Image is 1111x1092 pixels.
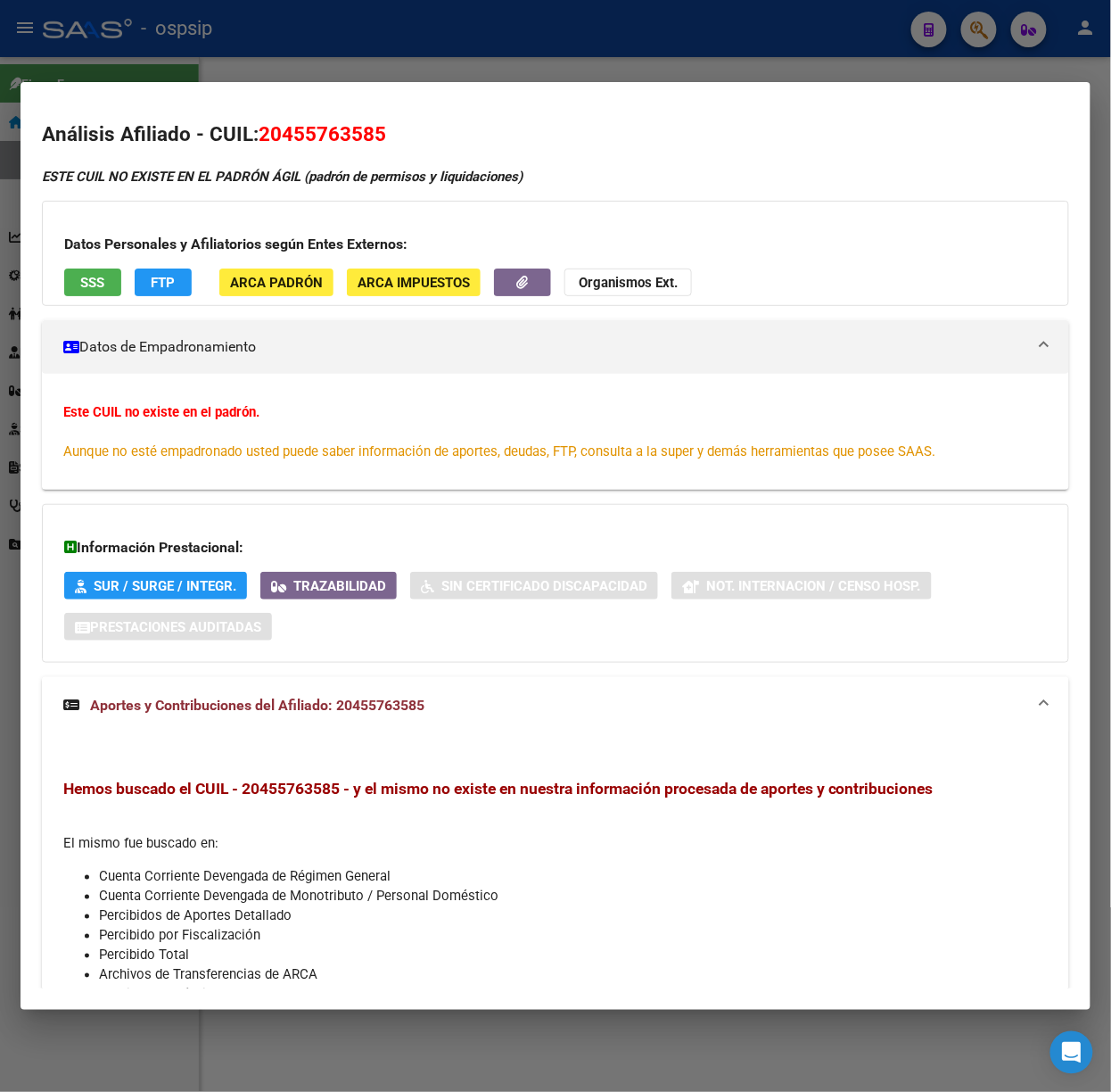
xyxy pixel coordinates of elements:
span: ARCA Padrón [230,275,323,291]
button: Not. Internacion / Censo Hosp. [671,572,932,600]
li: Cuenta Corriente Devengada de Monotributo / Personal Doméstico [99,887,1048,906]
li: Archivos de Nóminas ARCA [99,985,1048,1005]
li: Percibido Total [99,946,1048,965]
strong: Este CUIL no existe en el padrón. [63,404,259,420]
span: SUR / SURGE / INTEGR. [94,578,236,594]
li: Percibido por Fiscalización [99,926,1048,946]
span: Sin Certificado Discapacidad [441,578,647,594]
span: Trazabilidad [293,578,386,594]
span: Hemos buscado el CUIL - 20455763585 - y el mismo no existe en nuestra información procesada de ap... [63,780,934,798]
button: Sin Certificado Discapacidad [410,572,658,600]
strong: Organismos Ext. [579,275,678,291]
span: Prestaciones Auditadas [90,619,261,635]
button: SUR / SURGE / INTEGR. [64,572,247,600]
li: Percibidos de Aportes Detallado [99,906,1048,926]
mat-expansion-panel-header: Datos de Empadronamiento [42,320,1069,374]
div: Datos de Empadronamiento [42,374,1069,490]
span: ARCA Impuestos [358,275,470,291]
button: Organismos Ext. [564,269,692,296]
h3: Datos Personales y Afiliatorios según Entes Externos: [64,234,1047,255]
li: Cuenta Corriente Devengada de Régimen General [99,867,1048,887]
div: Open Intercom Messenger [1050,1031,1093,1074]
span: Not. Internacion / Censo Hosp. [706,578,921,594]
button: Prestaciones Auditadas [64,613,272,641]
span: FTP [152,275,176,291]
div: El mismo fue buscado en: [63,779,1048,1044]
button: Trazabilidad [260,572,397,600]
h2: Análisis Afiliado - CUIL: [42,120,1069,150]
h3: Información Prestacional: [64,537,1047,558]
li: Archivos de Transferencias de ARCA [99,965,1048,985]
mat-panel-title: Datos de Empadronamiento [63,336,1026,358]
span: Aunque no esté empadronado usted puede saber información de aportes, deudas, FTP, consulta a la s... [63,443,936,459]
span: SSS [81,275,105,291]
mat-expansion-panel-header: Aportes y Contribuciones del Afiliado: 20455763585 [42,677,1069,734]
button: SSS [64,269,121,296]
button: ARCA Padrón [219,269,333,296]
div: Aportes y Contribuciones del Afiliado: 20455763585 [42,734,1069,1087]
span: 20455763585 [259,122,386,145]
strong: ESTE CUIL NO EXISTE EN EL PADRÓN ÁGIL (padrón de permisos y liquidaciones) [42,169,523,185]
span: Aportes y Contribuciones del Afiliado: 20455763585 [90,697,424,714]
button: FTP [135,269,192,296]
button: ARCA Impuestos [347,269,481,296]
